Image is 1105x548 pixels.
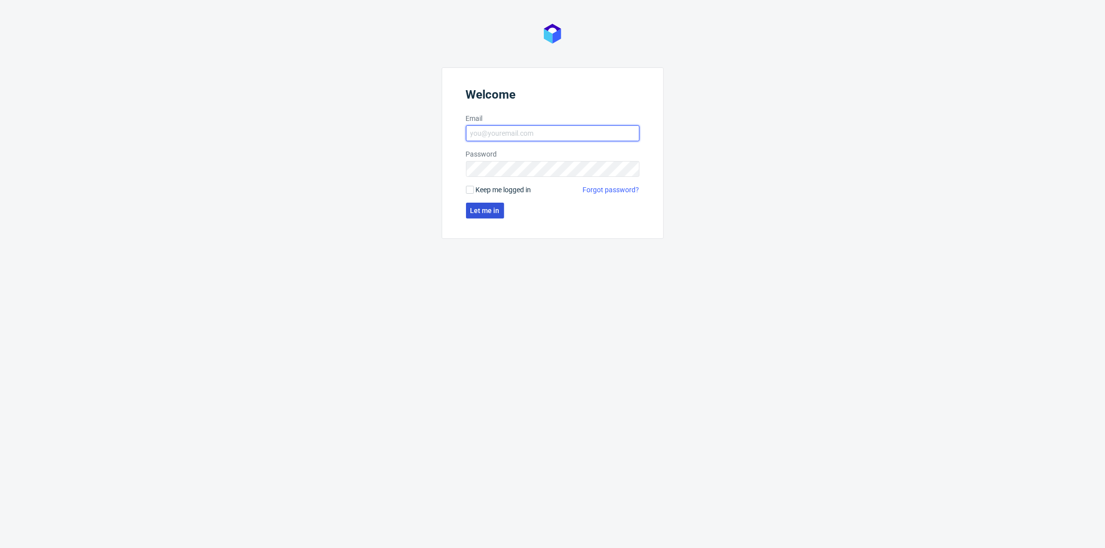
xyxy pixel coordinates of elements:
[466,149,640,159] label: Password
[466,125,640,141] input: you@youremail.com
[476,185,531,195] span: Keep me logged in
[470,207,500,214] span: Let me in
[583,185,640,195] a: Forgot password?
[466,113,640,123] label: Email
[466,88,640,106] header: Welcome
[466,203,504,219] button: Let me in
